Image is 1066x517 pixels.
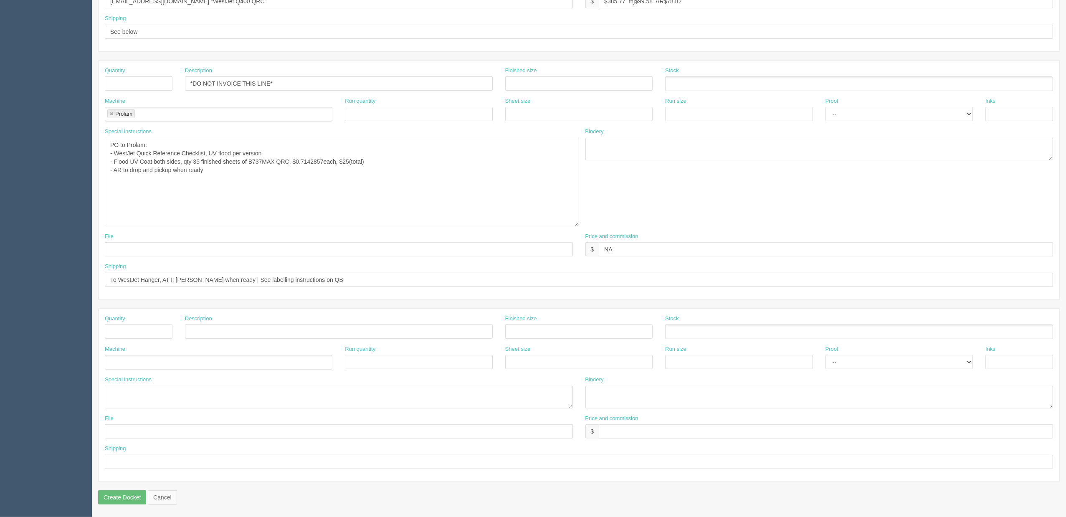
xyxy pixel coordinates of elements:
div: Prolam [115,111,132,117]
label: Shipping [105,15,126,23]
label: Description [185,315,212,323]
label: Quantity [105,67,125,75]
label: Finished size [505,315,537,323]
label: Run size [665,97,686,105]
label: Machine [105,345,125,353]
label: Inks [985,97,995,105]
label: Special instructions [105,376,152,384]
label: Description [185,67,212,75]
label: Bindery [585,376,604,384]
label: Finished size [505,67,537,75]
div: $ [585,424,599,438]
label: Run size [665,345,686,353]
label: File [105,415,114,423]
label: Stock [665,315,679,323]
a: Cancel [148,490,177,504]
label: Bindery [585,128,604,136]
label: Proof [825,345,838,353]
label: Special instructions [105,128,152,136]
label: Proof [825,97,838,105]
label: Sheet size [505,97,531,105]
label: File [105,233,114,241]
label: Sheet size [505,345,531,353]
label: Shipping [105,445,126,453]
label: Machine [105,97,125,105]
label: Price and commission [585,415,638,423]
label: Run quantity [345,345,375,353]
label: Run quantity [345,97,375,105]
span: translation missing: en.helpers.links.cancel [153,494,172,501]
label: Shipping [105,263,126,271]
div: $ [585,242,599,256]
textarea: PO to Prolam: - WestJet Quick Reference Checklist, UV flood per version - Flood UV Coat both side... [105,138,579,226]
label: Inks [985,345,995,353]
label: Quantity [105,315,125,323]
label: Stock [665,67,679,75]
label: Price and commission [585,233,638,241]
input: Create Docket [98,490,146,504]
